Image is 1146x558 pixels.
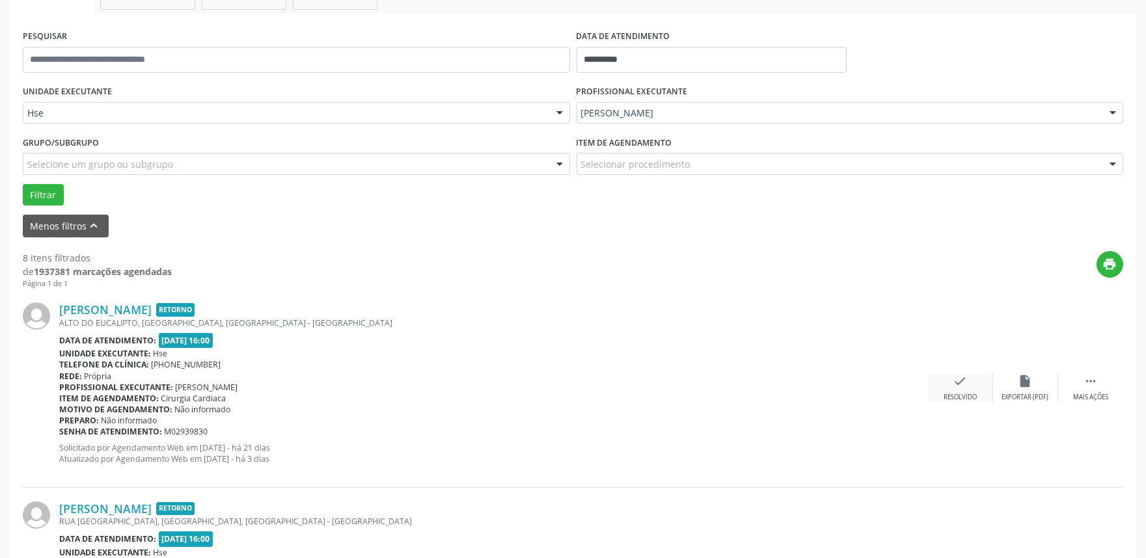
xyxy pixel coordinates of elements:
[577,133,672,153] label: Item de agendamento
[59,404,172,415] b: Motivo de agendamento:
[34,265,172,278] strong: 1937381 marcações agendadas
[1103,257,1117,271] i: print
[156,502,195,516] span: Retorno
[59,516,928,527] div: RUA [GEOGRAPHIC_DATA], [GEOGRAPHIC_DATA], [GEOGRAPHIC_DATA] - [GEOGRAPHIC_DATA]
[154,348,168,359] span: Hse
[577,82,688,102] label: PROFISSIONAL EXECUTANTE
[102,415,157,426] span: Não informado
[59,442,928,464] p: Solicitado por Agendamento Web em [DATE] - há 21 dias Atualizado por Agendamento Web em [DATE] - ...
[156,303,195,317] span: Retorno
[59,359,149,370] b: Telefone da clínica:
[1002,393,1049,402] div: Exportar (PDF)
[23,82,112,102] label: UNIDADE EXECUTANTE
[581,157,690,171] span: Selecionar procedimento
[87,219,102,233] i: keyboard_arrow_up
[23,251,172,265] div: 8 itens filtrados
[27,107,543,120] span: Hse
[176,382,238,393] span: [PERSON_NAME]
[23,278,172,289] div: Página 1 de 1
[1018,374,1033,388] i: insert_drive_file
[59,426,162,437] b: Senha de atendimento:
[175,404,231,415] span: Não informado
[27,157,173,171] span: Selecione um grupo ou subgrupo
[581,107,1097,120] span: [PERSON_NAME]
[159,531,213,546] span: [DATE] 16:00
[23,27,67,47] label: PESQUISAR
[944,393,977,402] div: Resolvido
[23,501,50,529] img: img
[1084,374,1098,388] i: 
[577,27,670,47] label: DATA DE ATENDIMENTO
[59,501,152,516] a: [PERSON_NAME]
[59,371,82,382] b: Rede:
[23,265,172,278] div: de
[59,302,152,317] a: [PERSON_NAME]
[23,184,64,206] button: Filtrar
[23,215,109,237] button: Menos filtroskeyboard_arrow_up
[165,426,208,437] span: M02939830
[59,393,159,404] b: Item de agendamento:
[1097,251,1123,278] button: print
[59,382,173,393] b: Profissional executante:
[23,133,99,153] label: Grupo/Subgrupo
[152,359,221,370] span: [PHONE_NUMBER]
[59,335,156,346] b: Data de atendimento:
[159,333,213,348] span: [DATE] 16:00
[161,393,226,404] span: Cirurgia Cardiaca
[59,415,99,426] b: Preparo:
[1073,393,1108,402] div: Mais ações
[59,533,156,544] b: Data de atendimento:
[154,547,168,558] span: Hse
[59,348,151,359] b: Unidade executante:
[59,317,928,328] div: ALTO DO EUCALIPTO, [GEOGRAPHIC_DATA], [GEOGRAPHIC_DATA] - [GEOGRAPHIC_DATA]
[85,371,112,382] span: Própria
[59,547,151,558] b: Unidade executante:
[23,302,50,330] img: img
[953,374,968,388] i: check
